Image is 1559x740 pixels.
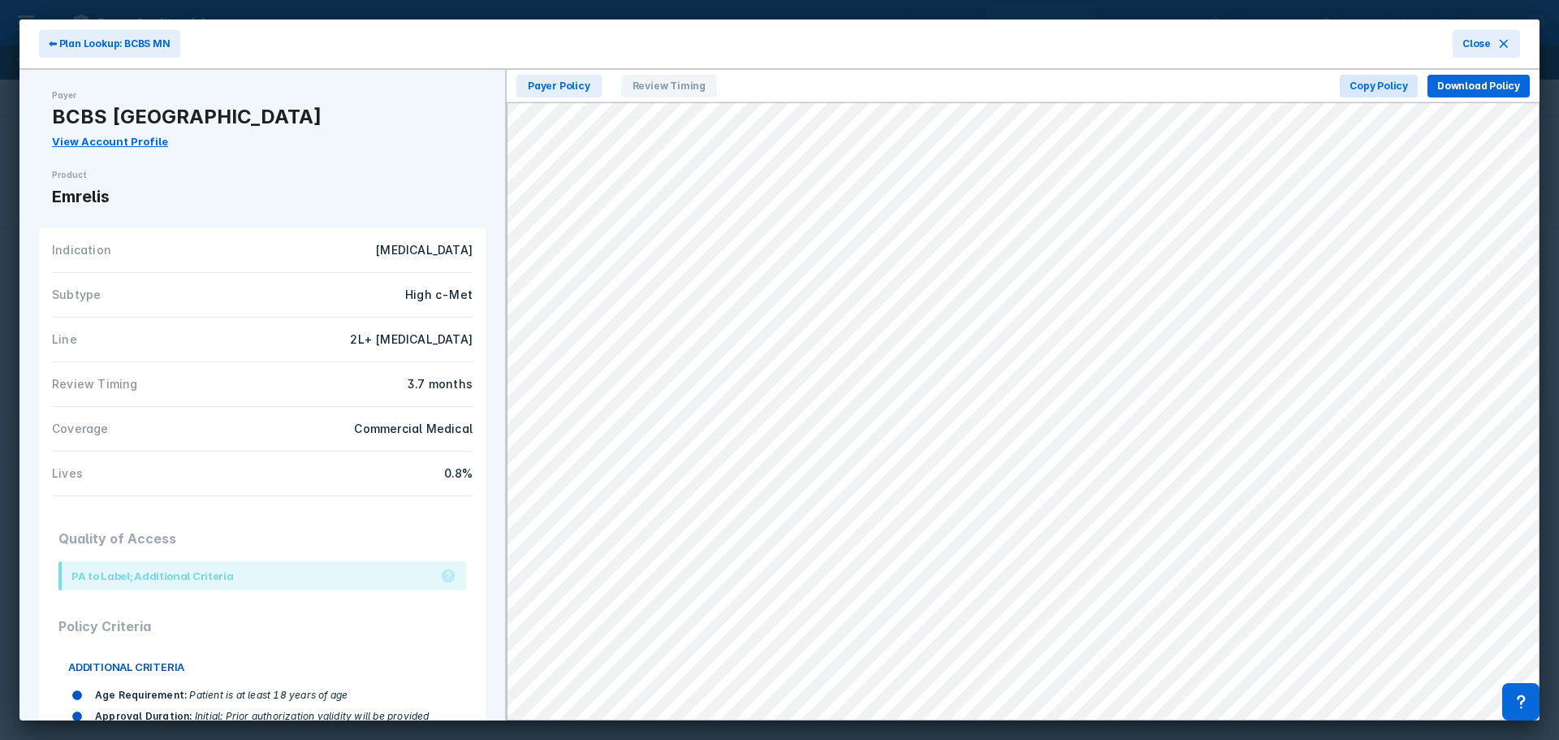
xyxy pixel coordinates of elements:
[1427,75,1530,97] button: Download Policy
[52,184,473,209] div: Emrelis
[52,89,473,102] div: Payer
[52,465,262,483] div: Lives
[189,689,348,701] span: Patient is at least 18 years of age
[71,568,233,584] div: PA to Label; Additional Criteria
[95,710,430,737] span: Initial: Prior authorization validity will be provided initially for 6 months.
[52,375,262,393] div: Review Timing
[58,604,466,649] div: Policy Criteria
[52,331,262,348] div: Line
[1453,30,1520,58] button: Close
[39,30,180,58] button: ⬅ Plan Lookup: BCBS MN
[1340,75,1418,97] button: Copy Policy
[52,286,262,304] div: Subtype
[52,169,473,181] div: Product
[272,465,473,483] div: 0.8%
[95,689,187,701] span: Age Requirement :
[272,331,473,348] div: 2L+ [MEDICAL_DATA]
[272,286,473,304] div: High c-Met
[95,710,192,722] span: Approval Duration :
[1437,79,1520,93] span: Download Policy
[52,241,262,259] div: Indication
[52,135,168,148] a: View Account Profile
[272,420,473,438] div: Commercial Medical
[1350,79,1408,93] span: Copy Policy
[272,241,473,259] div: [MEDICAL_DATA]
[68,659,184,675] span: ADDITIONAL CRITERIA
[58,516,466,561] div: Quality of Access
[621,75,717,97] span: Review Timing
[1502,683,1540,721] div: Contact Support
[1427,76,1530,93] a: Download Policy
[1462,37,1491,51] span: Close
[52,420,262,438] div: Coverage
[516,75,602,97] span: Payer Policy
[49,37,171,51] span: ⬅ Plan Lookup: BCBS MN
[272,375,473,393] div: 3.7 months
[52,105,473,129] div: BCBS [GEOGRAPHIC_DATA]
